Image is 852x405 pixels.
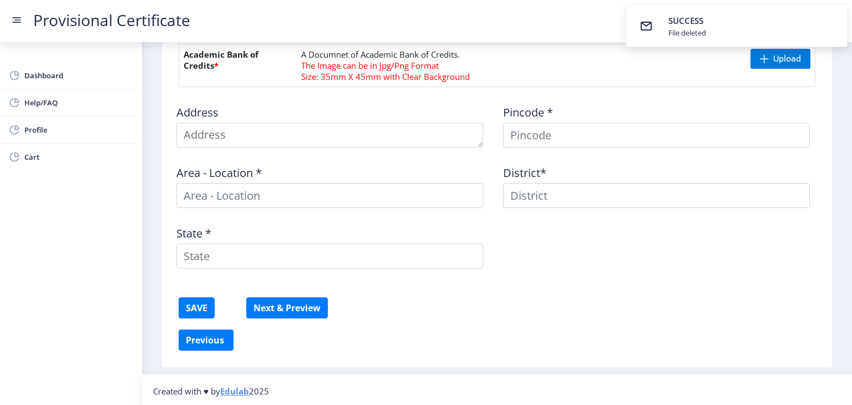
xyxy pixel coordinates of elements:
[179,297,215,318] button: SAVE
[176,183,483,208] input: Area - Location
[301,71,470,82] span: Size: 35mm X 45mm with Clear Background
[246,297,328,318] button: Next & Preview
[176,168,262,179] label: Area - Location *
[773,53,801,64] span: Upload
[179,44,297,87] th: Academic Bank of Credits
[24,150,133,164] span: Cart
[22,14,201,26] a: Provisional Certificate
[24,123,133,136] span: Profile
[668,15,703,26] span: SUCCESS
[503,183,810,208] input: District
[153,386,269,397] span: Created with ♥ by 2025
[503,123,810,148] input: Pincode
[668,28,706,38] div: File deleted
[297,44,746,87] td: A Documnet of Academic Bank of Credits.
[503,107,553,118] label: Pincode *
[176,228,211,239] label: State *
[503,168,546,179] label: District*
[176,107,219,118] label: Address
[176,244,483,269] input: State
[24,96,133,109] span: Help/FAQ
[220,386,249,397] a: Edulab
[301,60,439,71] span: The Image can be in Jpg/Png Format
[179,330,234,351] button: Previous ‍
[24,69,133,82] span: Dashboard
